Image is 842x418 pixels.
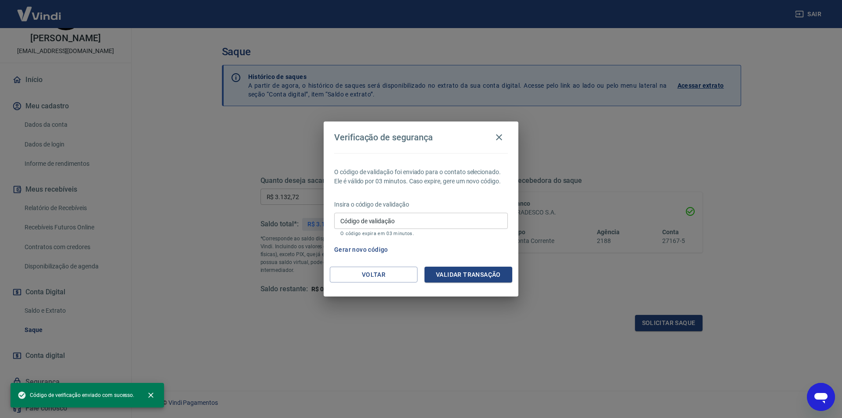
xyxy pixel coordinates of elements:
button: Voltar [330,267,417,283]
button: close [141,386,161,405]
span: Código de verificação enviado com sucesso. [18,391,134,400]
button: Gerar novo código [331,242,392,258]
p: Insira o código de validação [334,200,508,209]
iframe: Botão para abrir a janela de mensagens [807,383,835,411]
h4: Verificação de segurança [334,132,433,143]
button: Validar transação [425,267,512,283]
p: O código expira em 03 minutos. [340,231,502,236]
p: O código de validação foi enviado para o contato selecionado. Ele é válido por 03 minutos. Caso e... [334,168,508,186]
